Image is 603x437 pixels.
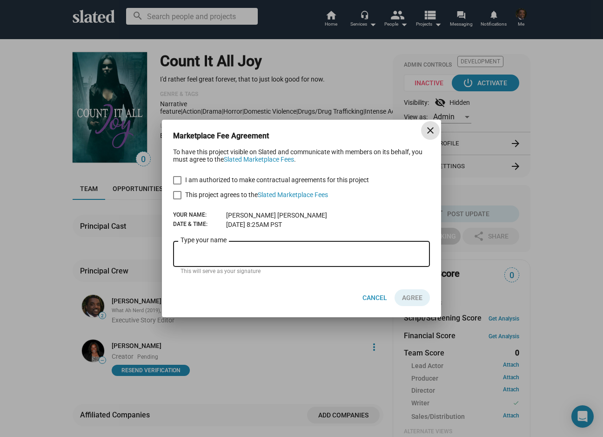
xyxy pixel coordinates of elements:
[181,268,261,275] mat-hint: This will serve as your signature
[258,191,328,198] a: Slated Marketplace Fees
[173,131,282,141] h3: Marketplace Fee Agreement
[224,156,294,163] a: Slated Marketplace Fees
[226,212,276,219] span: [PERSON_NAME]
[425,125,436,136] mat-icon: close
[173,148,430,163] div: To have this project visible on Slated and communicate with members on its behalf, you must agree...
[277,212,327,219] span: [PERSON_NAME]
[362,289,387,306] span: Cancel
[185,189,328,200] span: This project agrees to the
[355,289,395,306] button: Cancel
[173,221,226,228] dt: Date & Time:
[185,174,369,185] span: I am authorized to make contractual agreements for this project
[173,212,226,219] dt: Your Name:
[226,221,282,228] dd: [DATE] 8:25AM PST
